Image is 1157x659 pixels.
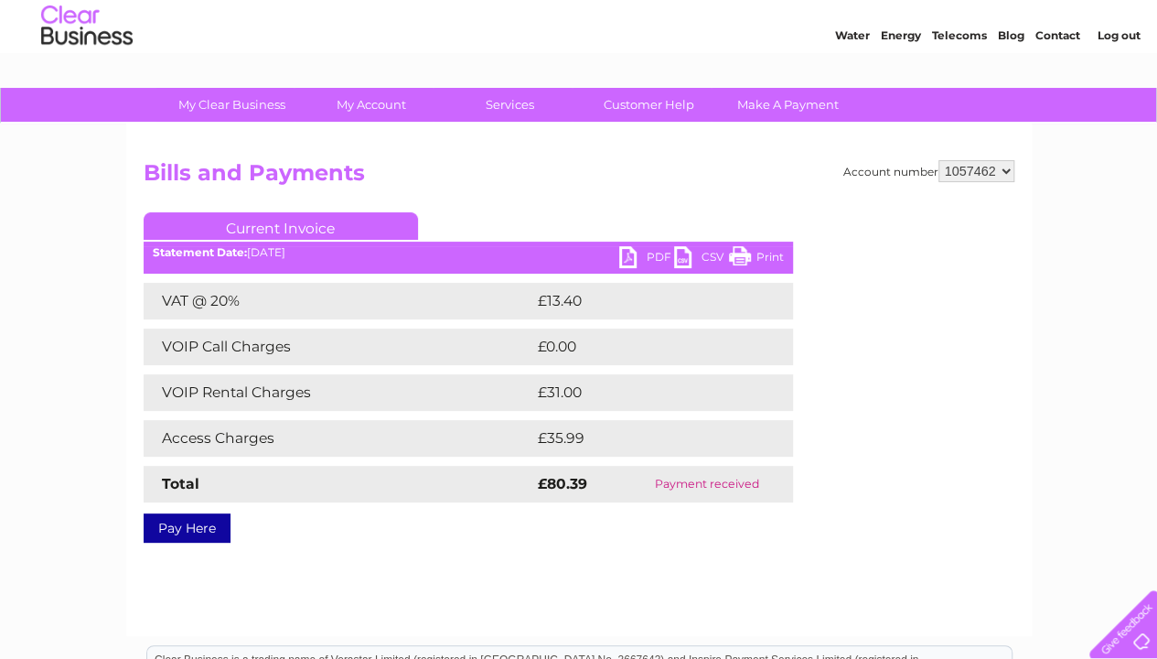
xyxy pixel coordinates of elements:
[144,160,1014,195] h2: Bills and Payments
[881,78,921,92] a: Energy
[144,212,418,240] a: Current Invoice
[144,513,230,543] a: Pay Here
[533,374,755,411] td: £31.00
[434,88,585,122] a: Services
[144,246,793,259] div: [DATE]
[162,475,199,492] strong: Total
[295,88,446,122] a: My Account
[1097,78,1140,92] a: Log out
[156,88,307,122] a: My Clear Business
[932,78,987,92] a: Telecoms
[533,329,751,365] td: £0.00
[674,246,729,273] a: CSV
[153,245,247,259] b: Statement Date:
[712,88,863,122] a: Make A Payment
[144,329,533,365] td: VOIP Call Charges
[144,374,533,411] td: VOIP Rental Charges
[835,78,870,92] a: Water
[1035,78,1080,92] a: Contact
[619,246,674,273] a: PDF
[998,78,1024,92] a: Blog
[538,475,587,492] strong: £80.39
[621,466,792,502] td: Payment received
[573,88,724,122] a: Customer Help
[147,10,1012,89] div: Clear Business is a trading name of Verastar Limited (registered in [GEOGRAPHIC_DATA] No. 3667643...
[812,9,938,32] a: 0333 014 3131
[533,283,755,319] td: £13.40
[144,420,533,457] td: Access Charges
[729,246,784,273] a: Print
[843,160,1014,182] div: Account number
[144,283,533,319] td: VAT @ 20%
[40,48,134,103] img: logo.png
[533,420,756,457] td: £35.99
